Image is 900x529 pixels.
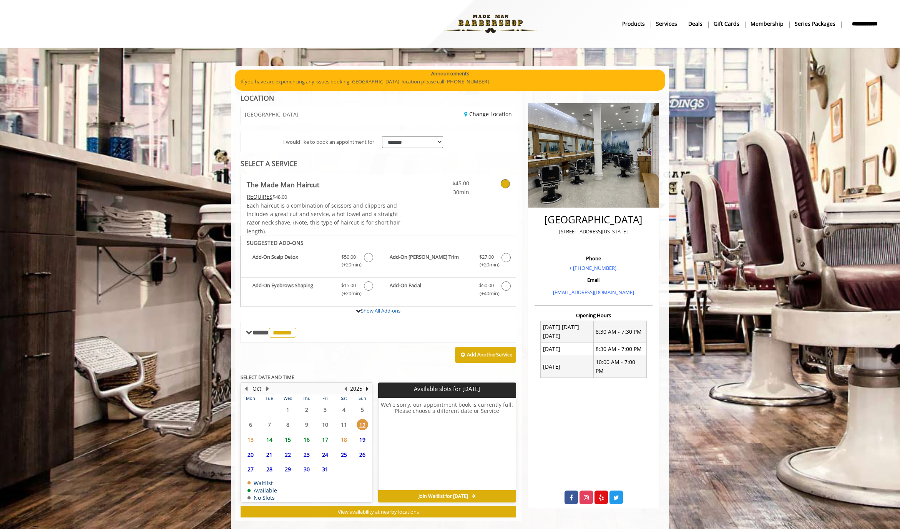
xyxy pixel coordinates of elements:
span: 13 [245,434,256,445]
label: Add-On Eyebrows Shaping [245,281,374,299]
td: Select day21 [260,447,278,462]
button: 2025 [350,384,362,393]
h3: Opening Hours [535,313,653,318]
td: Waitlist [247,480,277,486]
span: $45.00 [424,179,469,188]
span: (+20min ) [475,261,498,269]
td: Select day29 [279,462,297,477]
td: 10:00 AM - 7:00 PM [593,356,646,378]
td: [DATE] [541,343,594,356]
a: Change Location [464,110,512,118]
th: Sun [353,394,372,402]
a: ServicesServices [651,18,683,29]
span: 26 [357,449,368,460]
td: Select day12 [353,417,372,432]
span: $50.00 [479,281,494,289]
th: Fri [316,394,334,402]
h2: [GEOGRAPHIC_DATA] [536,214,651,225]
span: 27 [245,464,256,475]
span: 22 [282,449,294,460]
p: [STREET_ADDRESS][US_STATE] [536,228,651,236]
span: 18 [338,434,350,445]
label: Add-On Beard Trim [382,253,511,271]
b: gift cards [714,20,739,28]
b: Add-On Facial [390,281,471,298]
b: Add-On Eyebrows Shaping [252,281,334,298]
span: $50.00 [341,253,356,261]
span: I would like to book an appointment for [283,138,374,146]
span: [GEOGRAPHIC_DATA] [245,111,299,117]
span: 14 [264,434,275,445]
span: This service needs some Advance to be paid before we block your appointment [247,193,272,200]
p: Available slots for [DATE] [381,386,513,392]
span: (+20min ) [337,261,360,269]
button: Previous Year [342,384,349,393]
td: Select day14 [260,432,278,447]
h3: Email [536,277,651,283]
td: Select day31 [316,462,334,477]
button: View availability at nearby locations [241,506,516,517]
div: SELECT A SERVICE [241,160,516,167]
td: Available [247,487,277,493]
img: Made Man Barbershop logo [438,3,543,45]
b: Membership [751,20,784,28]
span: (+20min ) [337,289,360,298]
td: Select day16 [297,432,315,447]
b: Add-On Scalp Detox [252,253,334,269]
h3: Phone [536,256,651,261]
td: [DATE] [541,356,594,378]
td: [DATE] [DATE] [DATE] [541,321,594,343]
span: 30min [424,188,469,196]
span: 23 [301,449,312,460]
td: 8:30 AM - 7:00 PM [593,343,646,356]
b: Announcements [431,70,469,78]
span: Join Waitlist for [DATE] [418,493,468,499]
a: [EMAIL_ADDRESS][DOMAIN_NAME] [553,289,634,296]
th: Thu [297,394,315,402]
a: DealsDeals [683,18,708,29]
b: LOCATION [241,93,274,103]
button: Add AnotherService [455,347,516,363]
button: Next Month [264,384,271,393]
b: products [622,20,645,28]
a: Series packagesSeries packages [789,18,841,29]
td: Select day20 [241,447,260,462]
td: Select day24 [316,447,334,462]
label: Add-On Scalp Detox [245,253,374,271]
span: 29 [282,464,294,475]
button: Previous Month [243,384,249,393]
td: Select day18 [334,432,353,447]
th: Mon [241,394,260,402]
span: 19 [357,434,368,445]
div: $48.00 [247,193,401,201]
td: Select day27 [241,462,260,477]
button: Next Year [364,384,370,393]
p: If you have are experiencing any issues booking [GEOGRAPHIC_DATA] location please call [PHONE_NUM... [241,78,659,86]
td: 8:30 AM - 7:30 PM [593,321,646,343]
th: Tue [260,394,278,402]
span: 16 [301,434,312,445]
span: 15 [282,434,294,445]
td: Select day17 [316,432,334,447]
th: Sat [334,394,353,402]
span: 20 [245,449,256,460]
span: (+40min ) [475,289,498,298]
h6: We're sorry, our appointment book is currently full. Please choose a different date or Service [379,402,515,487]
a: Show All Add-ons [361,307,400,314]
td: Select day19 [353,432,372,447]
a: Productsproducts [617,18,651,29]
b: The Made Man Haircut [247,179,319,190]
b: SELECT DATE AND TIME [241,374,294,381]
td: Select day30 [297,462,315,477]
td: Select day28 [260,462,278,477]
b: Series packages [795,20,835,28]
span: 30 [301,464,312,475]
td: Select day25 [334,447,353,462]
td: No Slots [247,495,277,501]
td: Select day26 [353,447,372,462]
b: Services [656,20,677,28]
span: $27.00 [479,253,494,261]
span: 25 [338,449,350,460]
span: 17 [319,434,331,445]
